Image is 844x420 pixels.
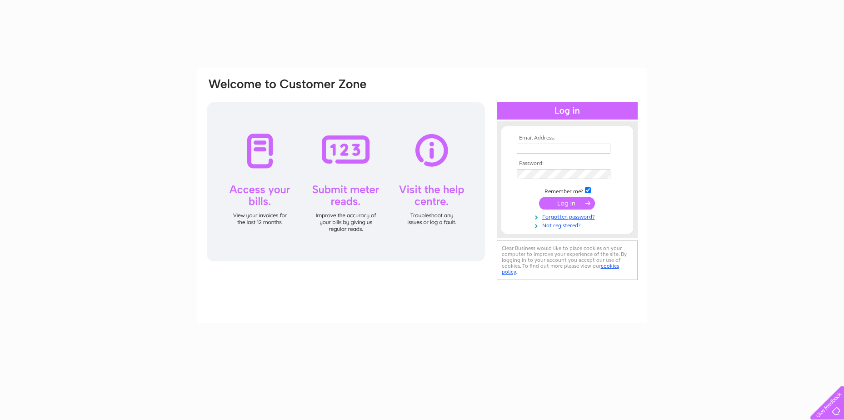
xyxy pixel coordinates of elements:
a: Forgotten password? [517,212,620,220]
a: cookies policy [502,263,619,275]
div: Clear Business would like to place cookies on your computer to improve your experience of the sit... [497,240,638,280]
a: Not registered? [517,220,620,229]
th: Password: [514,160,620,167]
input: Submit [539,197,595,210]
th: Email Address: [514,135,620,141]
td: Remember me? [514,186,620,195]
